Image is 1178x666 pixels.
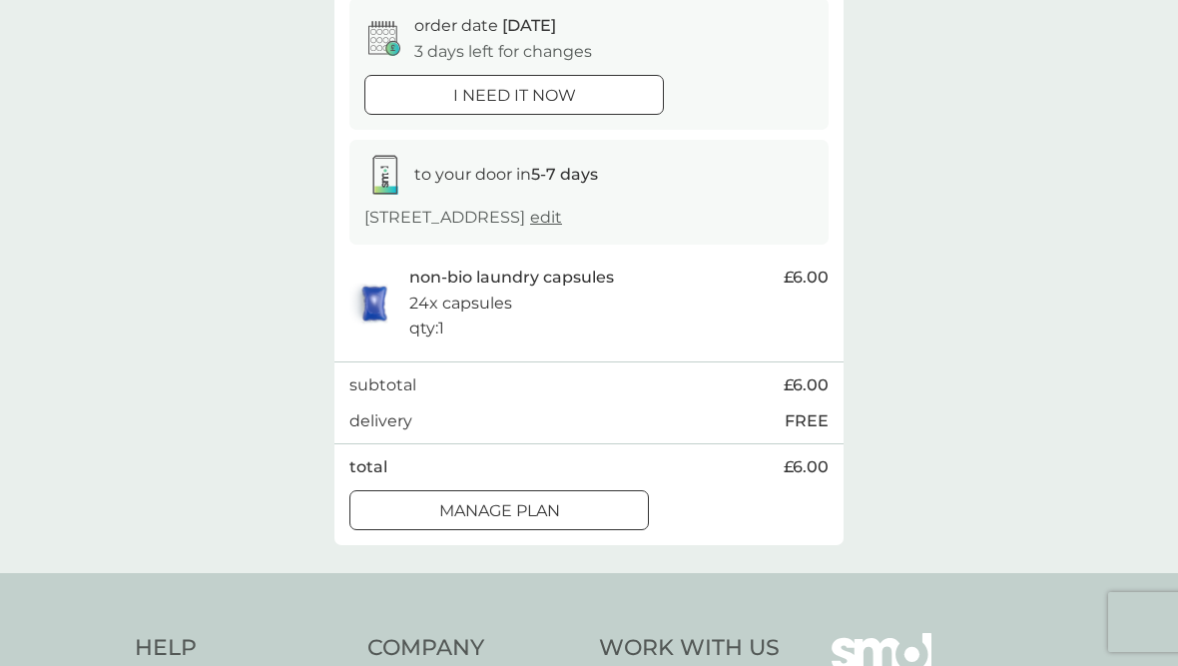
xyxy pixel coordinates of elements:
h4: Company [367,633,580,664]
p: non-bio laundry capsules [409,265,614,291]
span: [DATE] [502,16,556,35]
h4: Help [135,633,347,664]
p: i need it now [453,83,576,109]
button: Manage plan [349,490,649,530]
p: qty : 1 [409,316,444,341]
p: Manage plan [439,498,560,524]
span: to your door in [414,165,598,184]
p: order date [414,13,556,39]
p: 24x capsules [409,291,512,317]
h4: Work With Us [599,633,780,664]
p: FREE [785,408,829,434]
p: total [349,454,387,480]
span: £6.00 [784,454,829,480]
button: i need it now [364,75,664,115]
strong: 5-7 days [531,165,598,184]
a: edit [530,208,562,227]
p: delivery [349,408,412,434]
span: £6.00 [784,372,829,398]
span: £6.00 [784,265,829,291]
p: [STREET_ADDRESS] [364,205,562,231]
p: 3 days left for changes [414,39,592,65]
p: subtotal [349,372,416,398]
